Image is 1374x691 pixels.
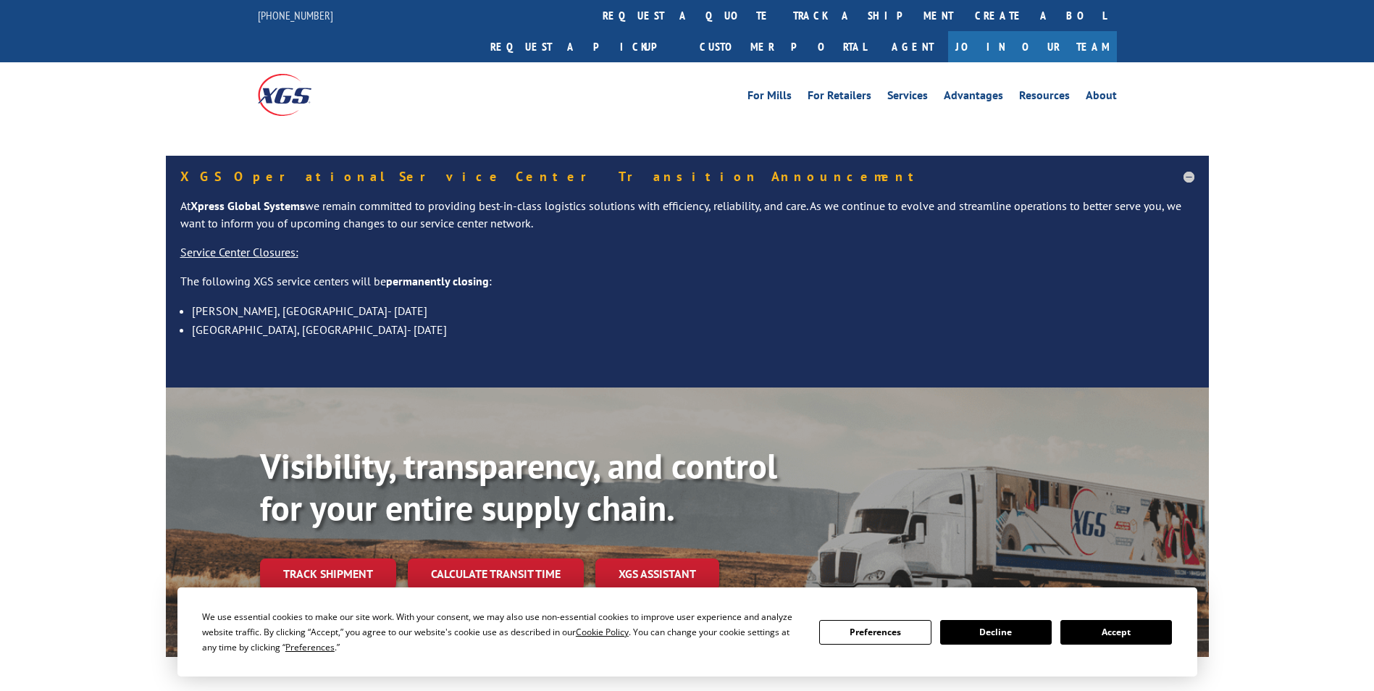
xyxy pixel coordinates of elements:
a: [PHONE_NUMBER] [258,8,333,22]
a: Advantages [944,90,1003,106]
a: Resources [1019,90,1070,106]
p: The following XGS service centers will be : [180,273,1194,302]
button: Accept [1060,620,1172,645]
a: Agent [877,31,948,62]
a: About [1086,90,1117,106]
u: Service Center Closures: [180,245,298,259]
button: Decline [940,620,1052,645]
a: Calculate transit time [408,558,584,590]
a: Request a pickup [479,31,689,62]
b: Visibility, transparency, and control for your entire supply chain. [260,443,777,530]
a: For Retailers [808,90,871,106]
li: [PERSON_NAME], [GEOGRAPHIC_DATA]- [DATE] [192,301,1194,320]
div: We use essential cookies to make our site work. With your consent, we may also use non-essential ... [202,609,802,655]
strong: Xpress Global Systems [190,198,305,213]
span: Cookie Policy [576,626,629,638]
h5: XGS Operational Service Center Transition Announcement [180,170,1194,183]
strong: permanently closing [386,274,489,288]
a: Customer Portal [689,31,877,62]
a: For Mills [747,90,792,106]
a: Join Our Team [948,31,1117,62]
a: Track shipment [260,558,396,589]
li: [GEOGRAPHIC_DATA], [GEOGRAPHIC_DATA]- [DATE] [192,320,1194,339]
a: XGS ASSISTANT [595,558,719,590]
div: Cookie Consent Prompt [177,587,1197,677]
button: Preferences [819,620,931,645]
a: Services [887,90,928,106]
p: At we remain committed to providing best-in-class logistics solutions with efficiency, reliabilit... [180,198,1194,244]
span: Preferences [285,641,335,653]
